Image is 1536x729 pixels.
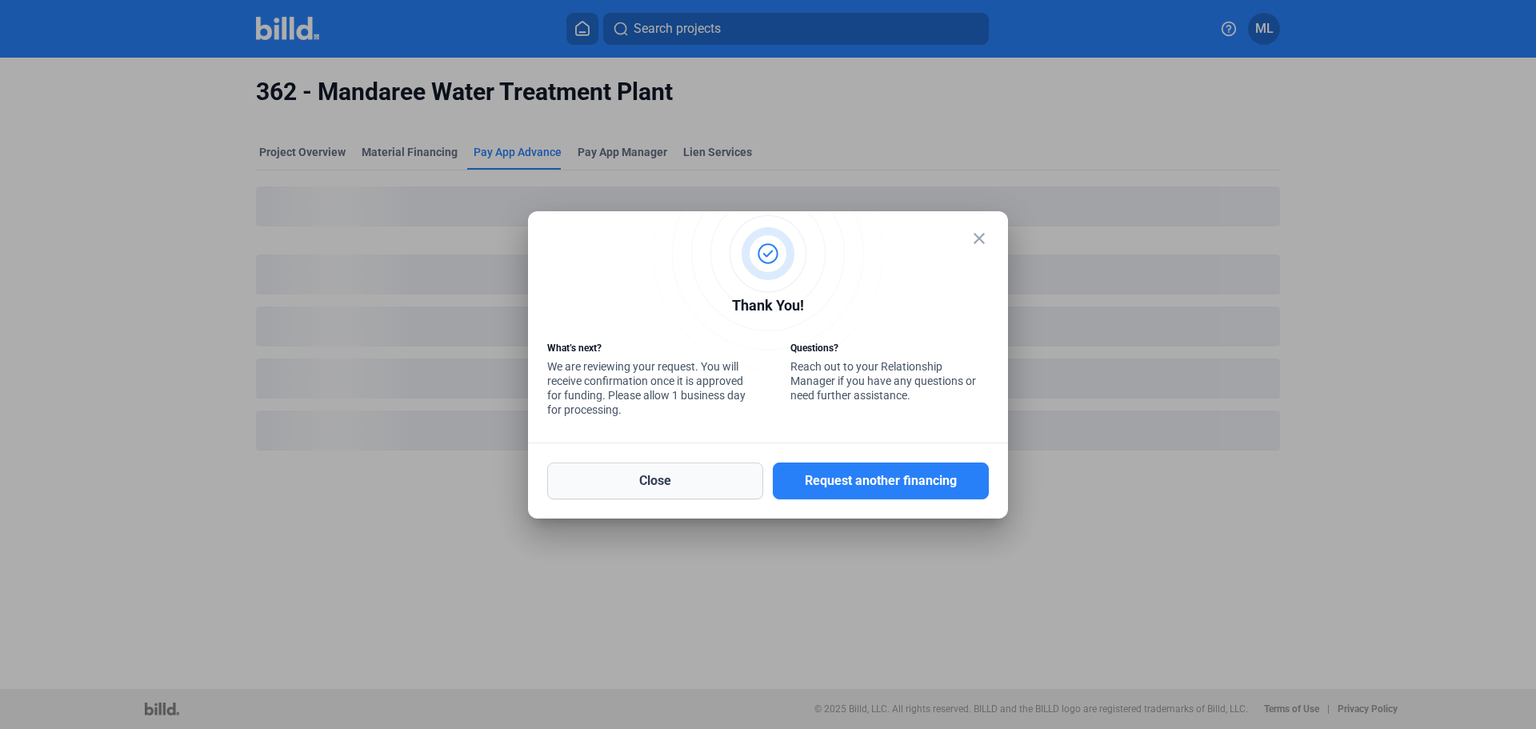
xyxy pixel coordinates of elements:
div: Thank You! [547,294,989,321]
div: What’s next? [547,341,746,359]
mat-icon: close [970,229,989,248]
div: Reach out to your Relationship Manager if you have any questions or need further assistance. [790,341,989,407]
div: Questions? [790,341,989,359]
button: Request another financing [773,463,989,499]
button: Close [547,463,763,499]
div: We are reviewing your request. You will receive confirmation once it is approved for funding. Ple... [547,341,746,421]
